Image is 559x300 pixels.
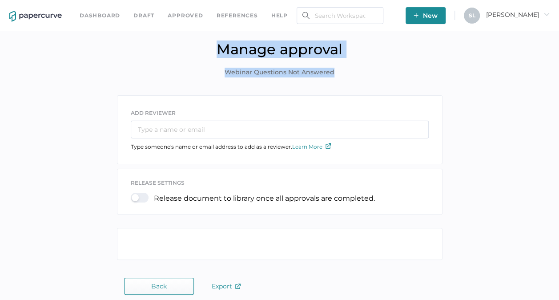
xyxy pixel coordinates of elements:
img: papercurve-logo-colour.7244d18c.svg [9,11,62,22]
img: external-link-icon.7ec190a1.svg [235,284,241,289]
p: Release document to library once all approvals are completed. [154,194,375,203]
h1: Manage approval [7,41,552,58]
span: ADD REVIEWER [131,109,176,116]
a: Approved [168,11,203,20]
img: plus-white.e19ec114.svg [414,13,418,18]
a: Draft [133,11,154,20]
span: New [414,7,438,24]
span: Type someone's name or email address to add as a reviewer. [131,143,331,150]
div: help [271,11,288,20]
span: Back [151,283,167,290]
input: Type a name or email [131,121,429,138]
button: New [406,7,446,24]
i: arrow_right [543,11,550,17]
button: Export [203,278,249,295]
a: Dashboard [80,11,120,20]
a: Learn More [292,143,331,150]
img: external-link-icon.7ec190a1.svg [326,143,331,149]
span: S L [469,12,475,19]
span: release settings [131,179,185,186]
button: Back [124,278,194,295]
span: [PERSON_NAME] [486,11,550,19]
span: Export [212,282,241,290]
a: References [217,11,258,20]
img: search.bf03fe8b.svg [302,12,310,19]
span: Webinar Questions Not Answered [225,68,334,77]
input: Search Workspace [297,7,383,24]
